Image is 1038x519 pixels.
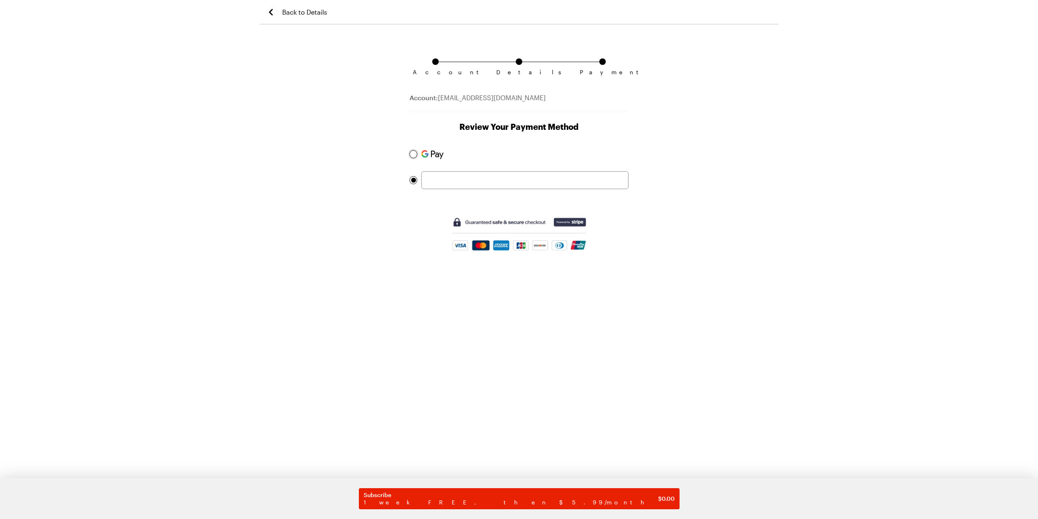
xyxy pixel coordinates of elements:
[421,150,444,159] img: Pay with Google Pay
[359,488,680,509] button: Subscribe1 week FREE, then $5.99/month$0.00
[410,121,628,132] h1: Review Your Payment Method
[658,495,675,503] span: $ 0.00
[410,93,628,111] div: [EMAIL_ADDRESS][DOMAIN_NAME]
[410,58,628,69] ol: Subscription checkout form navigation
[282,7,327,17] span: Back to Details
[364,491,658,499] span: Subscribe
[410,94,438,101] span: Account:
[580,69,625,75] span: Payment
[496,69,542,75] span: Details
[451,217,587,252] img: Guaranteed safe and secure checkout powered by Stripe
[426,175,624,185] iframe: Secure card payment input frame
[413,69,458,75] span: Account
[364,499,658,506] span: 1 week FREE, then $5.99/month
[516,58,522,69] a: Details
